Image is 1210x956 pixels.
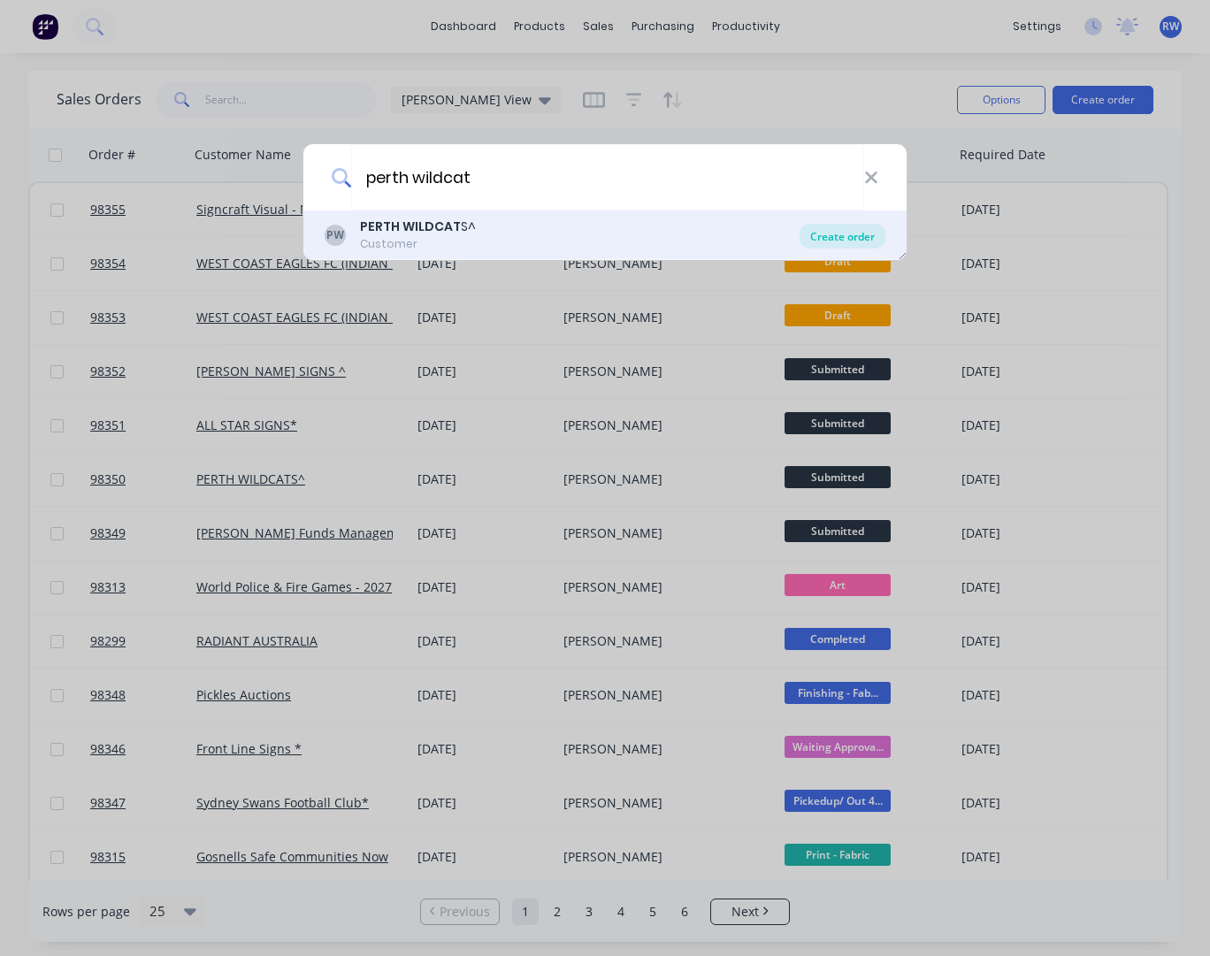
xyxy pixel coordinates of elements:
[800,224,885,249] div: Create order
[360,236,476,252] div: Customer
[360,218,461,235] b: PERTH WILDCAT
[360,218,476,236] div: S^
[325,225,346,246] div: PW
[351,144,864,210] input: Enter a customer name to create a new order...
